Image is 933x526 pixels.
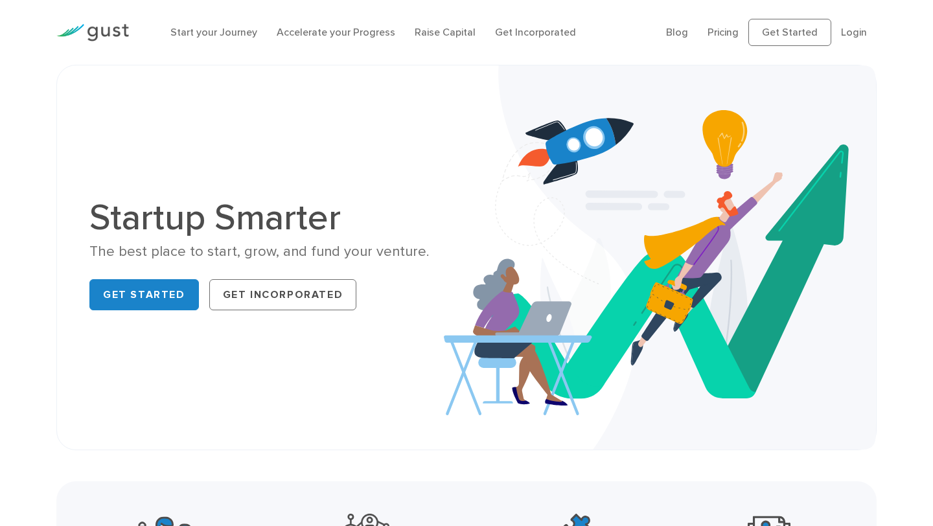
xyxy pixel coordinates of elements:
[495,26,576,38] a: Get Incorporated
[89,200,457,236] h1: Startup Smarter
[89,242,457,261] div: The best place to start, grow, and fund your venture.
[748,19,831,46] a: Get Started
[415,26,476,38] a: Raise Capital
[89,279,199,310] a: Get Started
[708,26,739,38] a: Pricing
[277,26,395,38] a: Accelerate your Progress
[444,65,876,450] img: Startup Smarter Hero
[209,279,357,310] a: Get Incorporated
[170,26,257,38] a: Start your Journey
[56,24,129,41] img: Gust Logo
[666,26,688,38] a: Blog
[841,26,867,38] a: Login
